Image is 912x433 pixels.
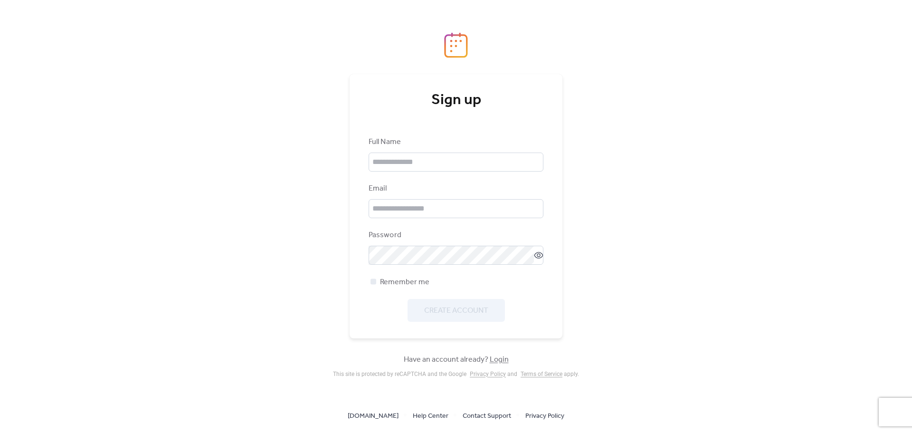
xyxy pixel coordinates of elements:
div: Sign up [369,91,543,110]
span: [DOMAIN_NAME] [348,411,399,422]
a: [DOMAIN_NAME] [348,410,399,422]
img: logo [444,32,468,58]
a: Privacy Policy [525,410,564,422]
a: Help Center [413,410,448,422]
a: Privacy Policy [470,371,506,377]
a: Login [490,352,509,367]
span: Remember me [380,277,429,288]
a: Contact Support [463,410,511,422]
div: Full Name [369,136,541,148]
span: Privacy Policy [525,411,564,422]
div: Email [369,183,541,194]
span: Help Center [413,411,448,422]
div: This site is protected by reCAPTCHA and the Google and apply . [333,371,579,377]
span: Contact Support [463,411,511,422]
div: Password [369,230,541,241]
a: Terms of Service [521,371,562,377]
span: Have an account already? [404,354,509,366]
